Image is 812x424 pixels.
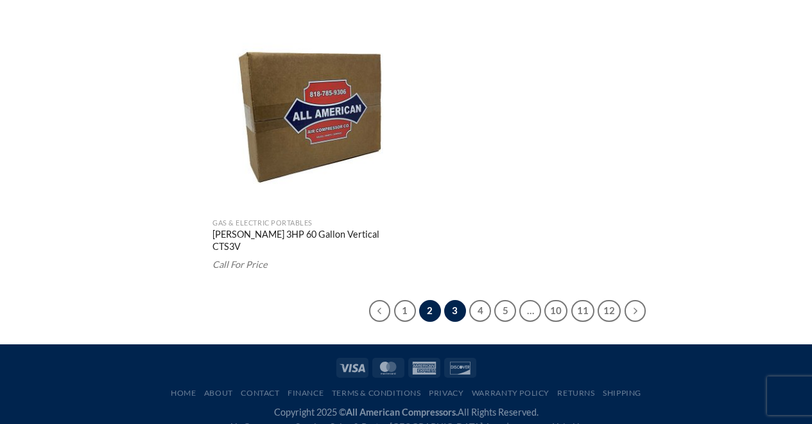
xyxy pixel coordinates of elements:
[472,388,549,398] a: Warranty Policy
[212,300,802,322] nav: Product Pagination
[519,300,541,322] span: …
[444,300,466,322] a: 3
[212,259,268,270] em: Call For Price
[494,300,516,322] a: 5
[204,388,233,398] a: About
[598,300,621,322] a: 12
[419,300,441,322] span: 2
[212,23,401,211] img: Placeholder
[429,388,463,398] a: Privacy
[469,300,491,322] a: 4
[544,300,567,322] a: 10
[571,300,594,322] a: 11
[346,407,458,418] strong: All American Compressors.
[212,229,401,254] a: [PERSON_NAME] 3HP 60 Gallon Vertical CTS3V
[625,300,646,322] a: Next
[212,219,401,227] p: Gas & Electric Portables
[241,388,279,398] a: Contact
[369,300,391,322] a: Previous
[394,300,416,322] a: 1
[557,388,594,398] a: Returns
[288,388,324,398] a: Finance
[603,388,641,398] a: Shipping
[171,388,196,398] a: Home
[332,388,421,398] a: Terms & Conditions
